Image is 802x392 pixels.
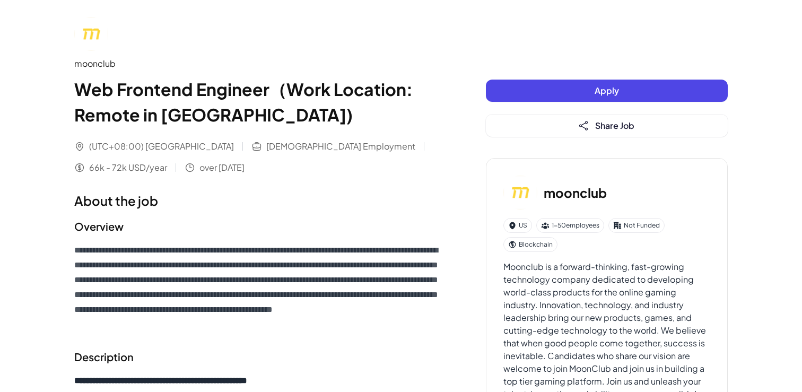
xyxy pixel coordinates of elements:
div: Blockchain [503,237,557,252]
button: Apply [486,80,728,102]
span: over [DATE] [199,161,245,174]
button: Share Job [486,115,728,137]
span: Apply [595,85,619,96]
span: [DEMOGRAPHIC_DATA] Employment [266,140,415,153]
h1: About the job [74,191,443,210]
img: mo [503,176,537,210]
h2: Description [74,349,443,365]
img: mo [74,17,108,51]
div: Not Funded [608,218,665,233]
span: 66k - 72k USD/year [89,161,167,174]
div: moonclub [74,57,443,70]
div: 1-50 employees [536,218,604,233]
div: US [503,218,532,233]
span: Share Job [595,120,634,131]
span: (UTC+08:00) [GEOGRAPHIC_DATA] [89,140,234,153]
h3: moonclub [544,183,607,202]
h1: Web Frontend Engineer（Work Location: Remote in [GEOGRAPHIC_DATA]) [74,76,443,127]
h2: Overview [74,219,443,234]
